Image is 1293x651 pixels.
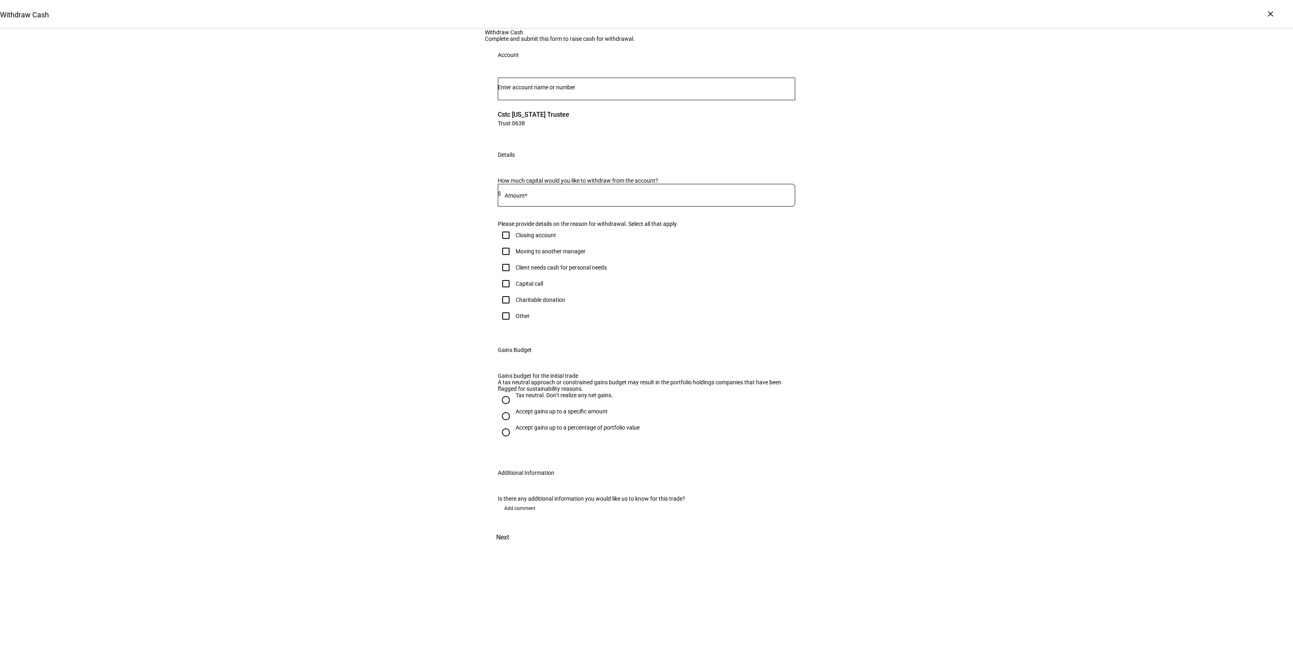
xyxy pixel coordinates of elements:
[498,52,519,58] div: Account
[505,192,527,199] mat-label: Amount*
[498,495,795,502] div: Is there any additional information you would like us to know for this trade?
[516,408,608,415] div: Accept gains up to a specific amount
[516,248,585,255] div: Moving to another manager
[498,221,795,227] div: Please provide details on the reason for withdrawal. Select all that apply.
[498,470,554,476] div: Additional Information
[516,313,530,319] div: Other
[498,373,795,379] div: Gains budget for the initial trade
[516,392,613,398] div: Tax neutral. Don’t realize any net gains.
[516,232,556,238] div: Closing account
[516,297,565,303] div: Charitable donation
[498,110,569,119] span: Cstc [US_STATE] Trustee
[498,347,532,353] div: Gains Budget
[496,528,509,547] span: Next
[498,177,795,184] div: How much capital would you like to withdraw from the account?
[516,264,607,271] div: Client needs cash for personal needs
[485,29,808,36] div: Withdraw Cash
[485,528,520,547] button: Next
[498,502,542,515] button: Add comment
[498,190,501,197] span: $
[498,379,795,392] div: A tax neutral approach or constrained gains budget may result in the portfolio holdings companies...
[504,502,535,515] span: Add comment
[498,84,795,91] input: Number
[498,119,569,127] span: Trust 0638
[516,424,640,431] div: Accept gains up to a percentage of portfolio value
[1264,7,1277,20] div: ×
[485,36,808,42] div: Complete and submit this form to raise cash for withdrawal.
[516,280,543,287] div: Capital call
[498,152,515,158] div: Details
